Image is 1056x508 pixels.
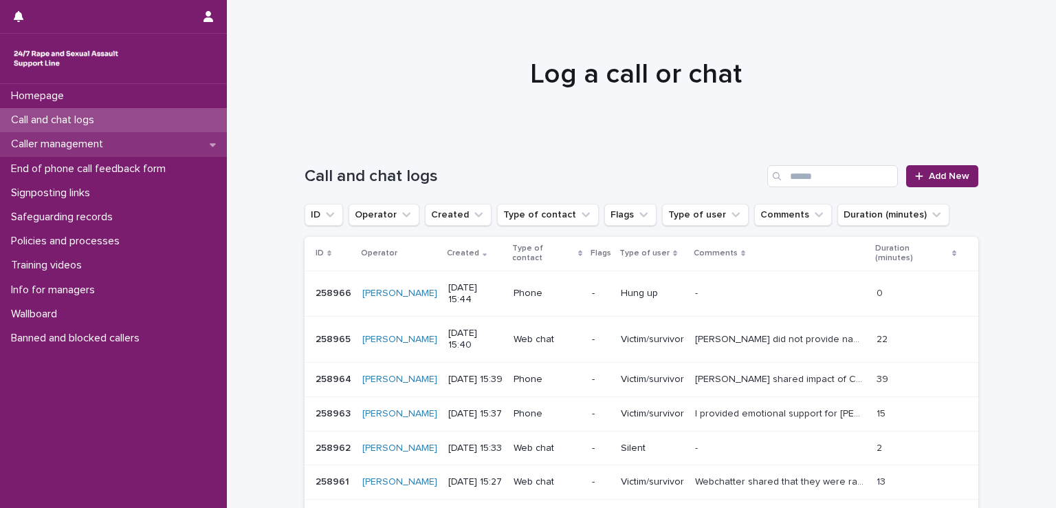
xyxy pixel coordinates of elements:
[11,45,121,72] img: rhQMoQhaT3yELyF149Cw
[5,284,106,297] p: Info for managers
[621,476,684,488] p: Victim/survivor
[316,371,354,385] p: 258964
[877,405,888,420] p: 15
[695,405,868,420] p: I provided emotional support for Libby, who was raped 10 years ago after a night out. She has bee...
[592,408,610,420] p: -
[695,371,868,385] p: Julia shared impact of CSA/SV- explored self-care, self-harming and suicidal thoughts (not active...
[305,204,343,226] button: ID
[877,440,885,454] p: 2
[362,288,437,299] a: [PERSON_NAME]
[299,58,973,91] h1: Log a call or chat
[349,204,419,226] button: Operator
[362,374,437,385] a: [PERSON_NAME]
[694,246,738,261] p: Comments
[877,474,888,488] p: 13
[316,405,353,420] p: 258963
[5,89,75,103] p: Homepage
[877,371,891,385] p: 39
[305,465,978,500] tr: 258961258961 [PERSON_NAME] [DATE] 15:27Web chat-Victim/survivorWebchatter shared that they were r...
[621,374,684,385] p: Victim/survivor
[592,476,610,488] p: -
[592,288,610,299] p: -
[592,374,610,385] p: -
[621,408,684,420] p: Victim/survivor
[875,241,949,266] p: Duration (minutes)
[695,331,868,346] p: Caller did not provide name or details - said she was trying to understand what happened to her w...
[877,285,885,299] p: 0
[592,443,610,454] p: -
[305,271,978,317] tr: 258966258966 [PERSON_NAME] [DATE] 15:44Phone-Hung up-- 00
[305,317,978,363] tr: 258965258965 [PERSON_NAME] [DATE] 15:40Web chat-Victim/survivor[PERSON_NAME] did not provide name...
[754,204,832,226] button: Comments
[425,204,492,226] button: Created
[316,285,354,299] p: 258966
[592,334,610,346] p: -
[448,443,503,454] p: [DATE] 15:33
[604,204,657,226] button: Flags
[767,165,898,187] input: Search
[448,408,503,420] p: [DATE] 15:37
[316,440,353,454] p: 258962
[362,443,437,454] a: [PERSON_NAME]
[837,204,949,226] button: Duration (minutes)
[619,246,670,261] p: Type of user
[5,332,151,345] p: Banned and blocked callers
[448,374,503,385] p: [DATE] 15:39
[5,308,68,321] p: Wallboard
[316,474,352,488] p: 258961
[5,259,93,272] p: Training videos
[514,334,581,346] p: Web chat
[514,408,581,420] p: Phone
[514,476,581,488] p: Web chat
[5,114,105,127] p: Call and chat logs
[305,396,978,431] tr: 258963258963 [PERSON_NAME] [DATE] 15:37Phone-Victim/survivorI provided emotional support for [PER...
[929,171,969,181] span: Add New
[695,440,701,454] p: -
[305,431,978,465] tr: 258962258962 [PERSON_NAME] [DATE] 15:33Web chat-Silent-- 22
[305,362,978,396] tr: 258964258964 [PERSON_NAME] [DATE] 15:39Phone-Victim/survivor[PERSON_NAME] shared impact of CSA/SV...
[5,235,131,248] p: Policies and processes
[695,285,701,299] p: -
[906,165,978,187] a: Add New
[361,246,397,261] p: Operator
[695,474,868,488] p: Webchatter shared that they were raped today, explored their feelings and informed them of SARC. ...
[514,288,581,299] p: Phone
[305,167,762,187] h1: Call and chat logs
[5,211,124,224] p: Safeguarding records
[591,246,611,261] p: Flags
[877,331,890,346] p: 22
[362,334,437,346] a: [PERSON_NAME]
[362,476,437,488] a: [PERSON_NAME]
[514,374,581,385] p: Phone
[514,443,581,454] p: Web chat
[621,334,684,346] p: Victim/survivor
[5,162,177,176] p: End of phone call feedback form
[316,331,353,346] p: 258965
[362,408,437,420] a: [PERSON_NAME]
[447,246,479,261] p: Created
[448,282,503,306] p: [DATE] 15:44
[621,288,684,299] p: Hung up
[5,138,114,151] p: Caller management
[448,476,503,488] p: [DATE] 15:27
[512,241,575,266] p: Type of contact
[448,328,503,351] p: [DATE] 15:40
[497,204,599,226] button: Type of contact
[621,443,684,454] p: Silent
[662,204,749,226] button: Type of user
[5,187,101,200] p: Signposting links
[316,246,324,261] p: ID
